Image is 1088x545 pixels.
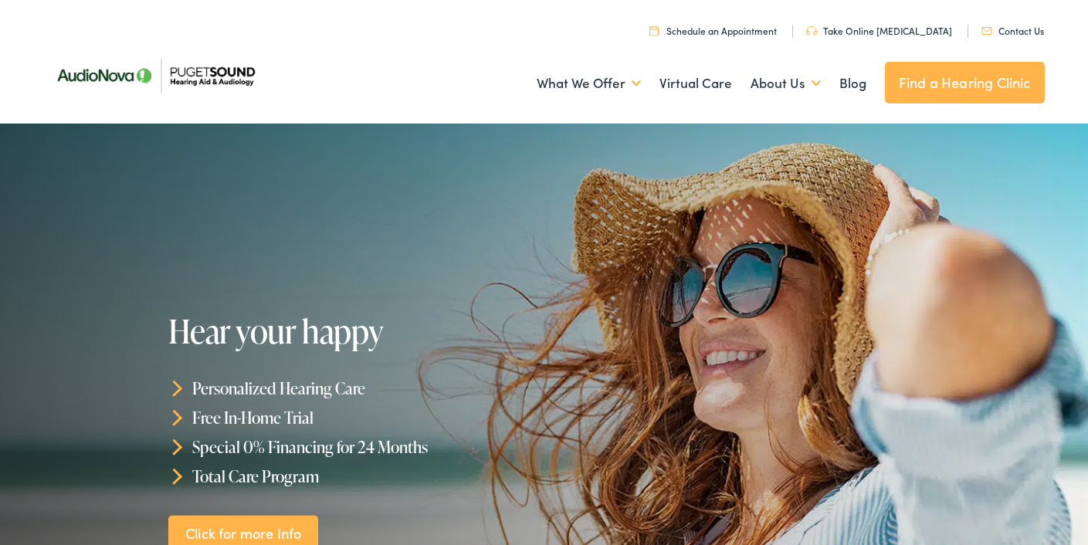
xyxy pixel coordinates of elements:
a: Find a Hearing Clinic [885,62,1045,103]
a: What We Offer [537,55,641,112]
img: utility icon [981,27,992,35]
a: Virtual Care [659,55,732,112]
a: Take Online [MEDICAL_DATA] [806,24,952,37]
li: Personalized Hearing Care [168,374,549,403]
img: utility icon [649,25,659,36]
h1: Hear your happy [168,313,549,349]
li: Special 0% Financing for 24 Months [168,432,549,462]
li: Free In-Home Trial [168,403,549,432]
li: Total Care Program [168,461,549,490]
a: Contact Us [981,24,1044,37]
a: About Us [751,55,821,112]
img: utility icon [806,26,817,36]
a: Blog [839,55,866,112]
a: Schedule an Appointment [649,24,777,37]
